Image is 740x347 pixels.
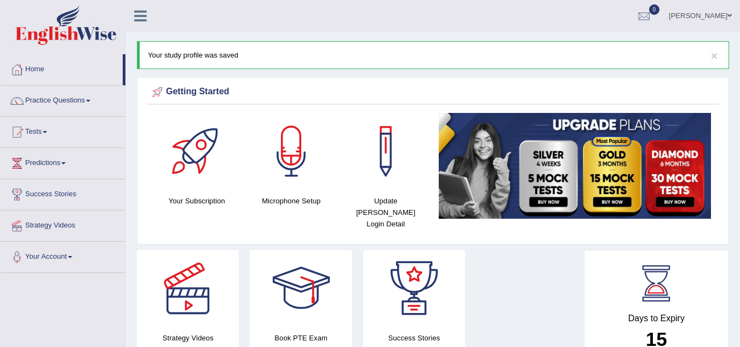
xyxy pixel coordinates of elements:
h4: Your Subscription [155,195,239,207]
a: Tests [1,117,125,144]
a: Your Account [1,242,125,269]
h4: Update [PERSON_NAME] Login Detail [344,195,428,230]
h4: Success Stories [363,332,465,344]
div: Getting Started [150,84,716,100]
a: Predictions [1,148,125,175]
a: Home [1,54,123,82]
button: × [711,50,718,61]
img: small5.jpg [439,113,712,219]
a: Practice Questions [1,86,125,113]
a: Strategy Videos [1,211,125,238]
h4: Strategy Videos [137,332,239,344]
span: 0 [649,4,660,15]
h4: Days to Expiry [596,314,716,323]
h4: Book PTE Exam [250,332,352,344]
a: Success Stories [1,179,125,207]
h4: Microphone Setup [250,195,334,207]
div: Your study profile was saved [137,41,729,69]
